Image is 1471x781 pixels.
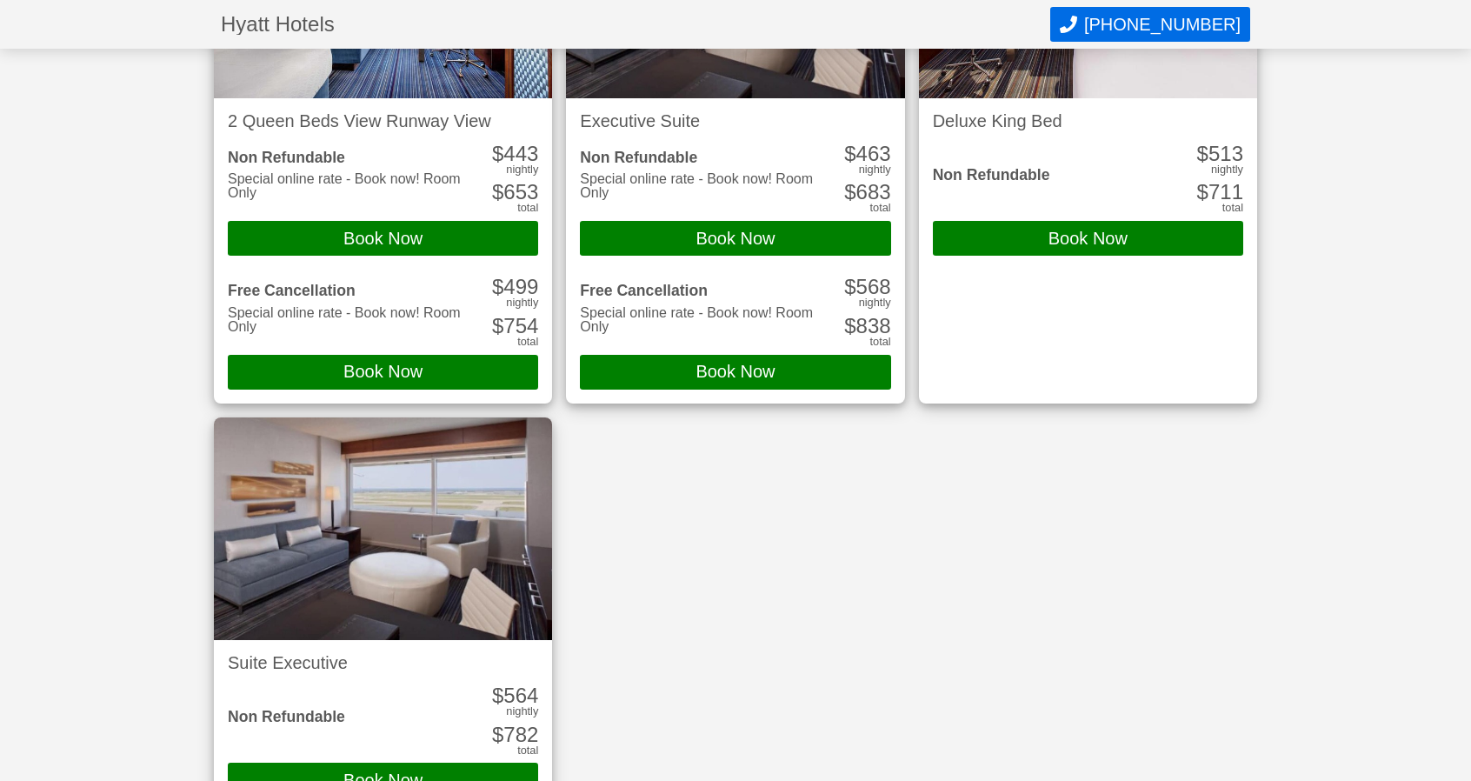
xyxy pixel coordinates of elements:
[844,180,855,204] span: $
[1197,180,1208,204] span: $
[844,275,855,298] span: $
[844,142,855,165] span: $
[228,710,345,725] div: Non Refundable
[228,306,489,334] div: Special online rate - Book now! Room Only
[580,355,890,390] button: Book Now
[1197,142,1208,165] span: $
[506,164,538,176] div: nightly
[869,203,890,214] div: total
[492,316,538,337] div: 754
[580,150,841,166] div: Non Refundable
[844,277,890,297] div: 568
[228,284,489,299] div: Free Cancellation
[844,314,855,337] span: $
[492,723,503,746] span: $
[492,142,503,165] span: $
[580,306,841,334] div: Special online rate - Book now! Room Only
[221,14,1050,35] h1: Hyatt Hotels
[492,685,538,706] div: 564
[228,150,489,166] div: Non Refundable
[1084,15,1241,35] span: [PHONE_NUMBER]
[844,144,890,164] div: 463
[859,164,891,176] div: nightly
[492,275,503,298] span: $
[214,417,552,640] img: Suite Executive
[517,745,538,757] div: total
[492,684,503,707] span: $
[228,355,538,390] button: Book Now
[1197,182,1243,203] div: 711
[506,706,538,718] div: nightly
[492,277,538,297] div: 499
[580,112,890,130] h2: Executive Suite
[580,172,841,200] div: Special online rate - Book now! Room Only
[492,144,538,164] div: 443
[517,337,538,348] div: total
[933,112,1243,130] h2: Deluxe King Bed
[844,316,890,337] div: 838
[1211,164,1243,176] div: nightly
[933,168,1050,184] div: Non Refundable
[933,221,1243,256] button: Book Now
[1222,203,1243,214] div: total
[228,654,538,671] h2: Suite Executive
[228,221,538,256] button: Book Now
[492,182,538,203] div: 653
[1050,7,1250,42] button: Call
[844,182,890,203] div: 683
[859,297,891,309] div: nightly
[228,172,489,200] div: Special online rate - Book now! Room Only
[492,314,503,337] span: $
[1197,144,1243,164] div: 513
[580,221,890,256] button: Book Now
[580,284,841,299] div: Free Cancellation
[228,112,538,130] h2: 2 Queen Beds View Runway View
[517,203,538,214] div: total
[869,337,890,348] div: total
[492,724,538,745] div: 782
[506,297,538,309] div: nightly
[492,180,503,204] span: $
